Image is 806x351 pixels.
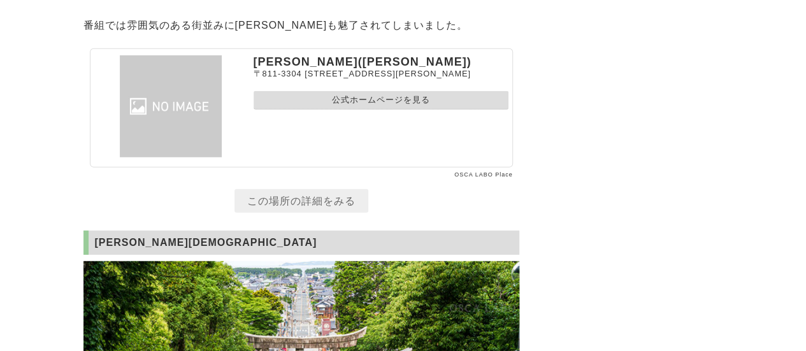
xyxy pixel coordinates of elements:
img: 津屋崎千軒(つやざきせんげん) [94,55,247,157]
span: [STREET_ADDRESS][PERSON_NAME] [305,69,471,78]
p: [PERSON_NAME]([PERSON_NAME]) [254,55,508,69]
p: 番組では雰囲気のある街並みに[PERSON_NAME]も魅了されてしまいました。 [83,16,519,36]
span: 〒811-3304 [254,69,302,78]
h2: [PERSON_NAME][DEMOGRAPHIC_DATA] [83,231,519,255]
a: 公式ホームページを見る [254,91,508,110]
a: OSCA LABO Place [454,171,513,178]
a: この場所の詳細をみる [234,189,368,213]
